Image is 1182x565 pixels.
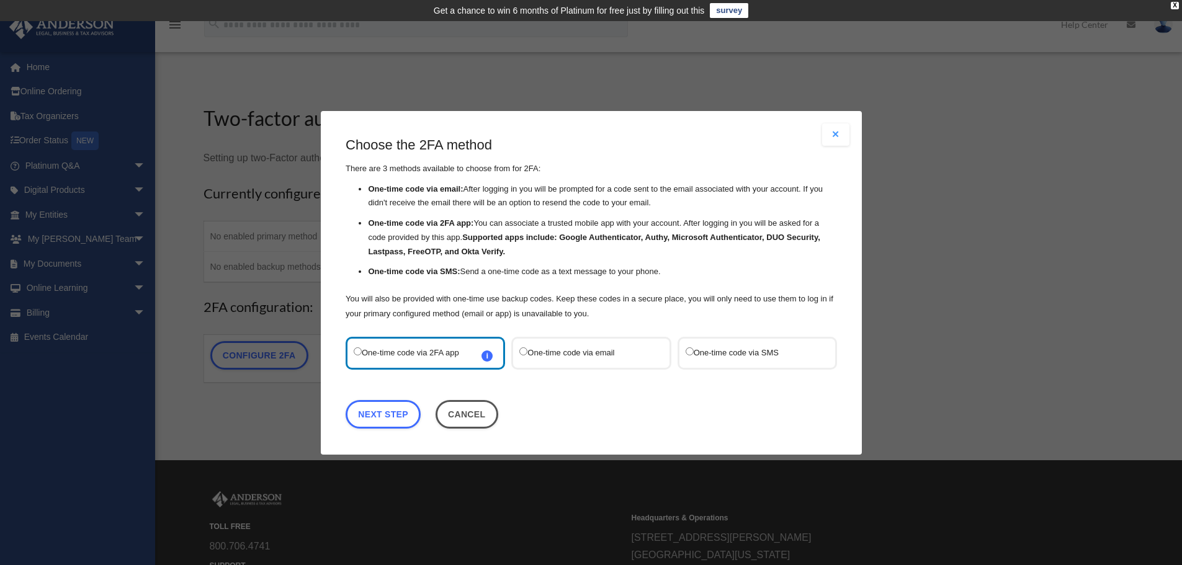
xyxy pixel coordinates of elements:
[368,182,837,210] li: After logging in you will be prompted for a code sent to the email associated with your account. ...
[1171,2,1179,9] div: close
[435,399,498,428] button: Close this dialog window
[346,291,837,321] p: You will also be provided with one-time use backup codes. Keep these codes in a secure place, you...
[710,3,748,18] a: survey
[354,347,362,355] input: One-time code via 2FA appi
[346,136,837,155] h3: Choose the 2FA method
[346,136,837,321] div: There are 3 methods available to choose from for 2FA:
[519,344,650,361] label: One-time code via email
[354,344,485,361] label: One-time code via 2FA app
[346,399,421,428] a: Next Step
[368,218,473,228] strong: One-time code via 2FA app:
[685,347,693,355] input: One-time code via SMS
[368,233,820,256] strong: Supported apps include: Google Authenticator, Authy, Microsoft Authenticator, DUO Security, Lastp...
[434,3,705,18] div: Get a chance to win 6 months of Platinum for free just by filling out this
[685,344,816,361] label: One-time code via SMS
[368,267,460,276] strong: One-time code via SMS:
[481,350,493,361] span: i
[822,123,849,146] button: Close modal
[368,184,463,193] strong: One-time code via email:
[368,265,837,279] li: Send a one-time code as a text message to your phone.
[519,347,527,355] input: One-time code via email
[368,216,837,259] li: You can associate a trusted mobile app with your account. After logging in you will be asked for ...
